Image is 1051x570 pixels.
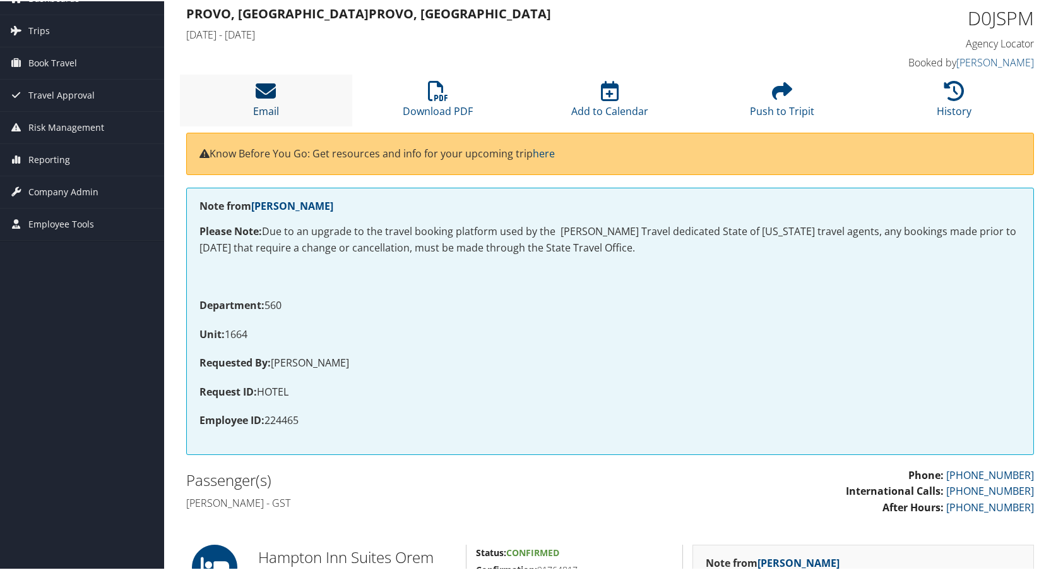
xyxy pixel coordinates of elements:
[757,555,840,569] a: [PERSON_NAME]
[199,145,1021,161] p: Know Before You Go: Get resources and info for your upcoming trip
[199,297,264,311] strong: Department:
[533,145,555,159] a: here
[199,384,257,397] strong: Request ID:
[946,499,1034,513] a: [PHONE_NUMBER]
[186,495,601,509] h4: [PERSON_NAME] - GST
[258,545,456,567] h2: Hampton Inn Suites Orem
[836,4,1034,30] h1: D0JSPM
[253,87,279,117] a: Email
[937,87,971,117] a: History
[199,326,225,340] strong: Unit:
[186,27,817,40] h4: [DATE] - [DATE]
[28,175,98,207] span: Company Admin
[28,111,104,142] span: Risk Management
[908,467,944,481] strong: Phone:
[956,54,1034,68] a: [PERSON_NAME]
[846,483,944,497] strong: International Calls:
[251,198,333,212] a: [PERSON_NAME]
[28,78,95,110] span: Travel Approval
[403,87,473,117] a: Download PDF
[750,87,814,117] a: Push to Tripit
[186,468,601,490] h2: Passenger(s)
[836,54,1034,68] h4: Booked by
[199,223,262,237] strong: Please Note:
[199,296,1021,313] p: 560
[199,383,1021,399] p: HOTEL
[199,411,1021,428] p: 224465
[199,355,271,368] strong: Requested By:
[28,46,77,78] span: Book Travel
[706,555,840,569] strong: Note from
[199,354,1021,370] p: [PERSON_NAME]
[199,222,1021,255] p: Due to an upgrade to the travel booking platform used by the [PERSON_NAME] Travel dedicated State...
[186,4,551,21] strong: Provo, [GEOGRAPHIC_DATA] Provo, [GEOGRAPHIC_DATA]
[506,545,559,557] span: Confirmed
[28,14,50,45] span: Trips
[199,412,264,426] strong: Employee ID:
[476,545,506,557] strong: Status:
[28,143,70,174] span: Reporting
[199,325,1021,342] p: 1664
[882,499,944,513] strong: After Hours:
[946,467,1034,481] a: [PHONE_NUMBER]
[571,87,648,117] a: Add to Calendar
[199,198,333,212] strong: Note from
[28,207,94,239] span: Employee Tools
[836,35,1034,49] h4: Agency Locator
[946,483,1034,497] a: [PHONE_NUMBER]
